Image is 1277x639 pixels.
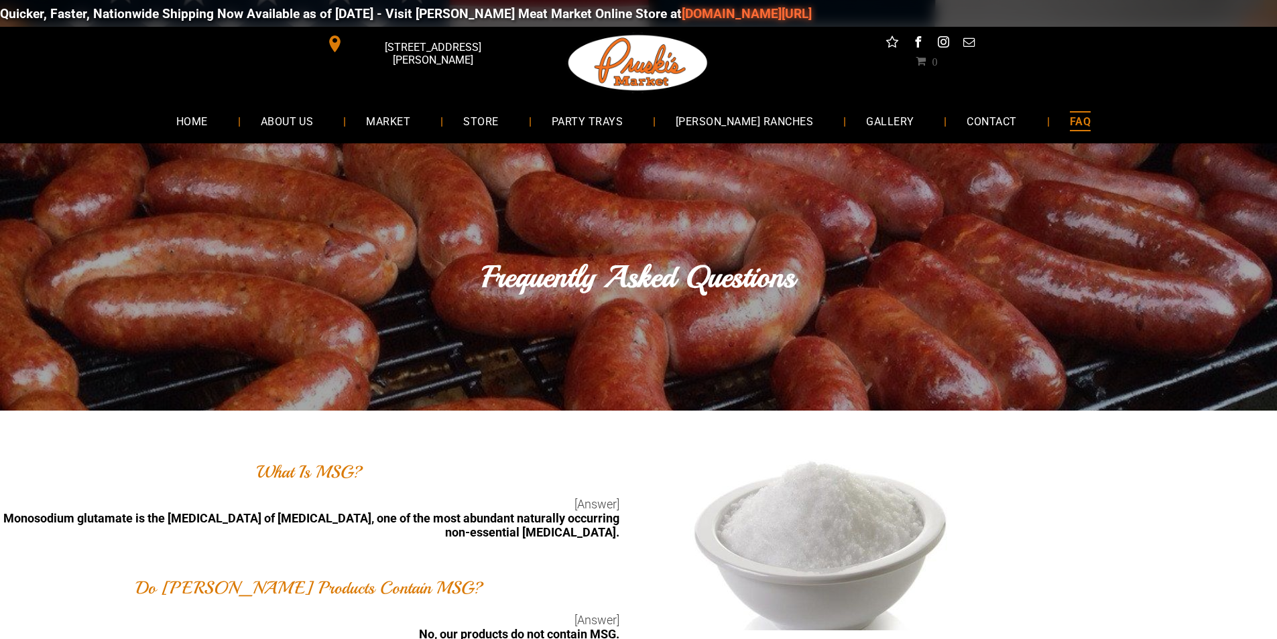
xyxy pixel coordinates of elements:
[932,56,937,66] span: 0
[574,613,619,627] span: [Answer]
[909,33,926,54] a: facebook
[884,33,901,54] a: Social network
[257,461,363,483] font: What Is MSG?
[846,103,934,139] a: GALLERY
[566,27,711,99] img: Pruski-s+Market+HQ+Logo2-1920w.png
[1050,103,1111,139] a: FAQ
[346,34,519,73] span: [STREET_ADDRESS][PERSON_NAME]
[346,103,430,139] a: MARKET
[3,511,619,539] b: Monosodium glutamate is the [MEDICAL_DATA] of [MEDICAL_DATA], one of the most abundant naturally ...
[443,103,518,139] a: STORE
[947,103,1036,139] a: CONTACT
[317,33,522,54] a: [STREET_ADDRESS][PERSON_NAME]
[482,258,795,296] font: Frequently Asked Questions
[934,33,952,54] a: instagram
[136,577,483,599] font: Do [PERSON_NAME] Products Contain MSG?
[960,33,977,54] a: email
[658,454,993,630] img: msg-1920w.jpg
[574,497,619,511] span: [Answer]
[241,103,334,139] a: ABOUT US
[532,103,643,139] a: PARTY TRAYS
[156,103,228,139] a: HOME
[656,103,833,139] a: [PERSON_NAME] RANCHES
